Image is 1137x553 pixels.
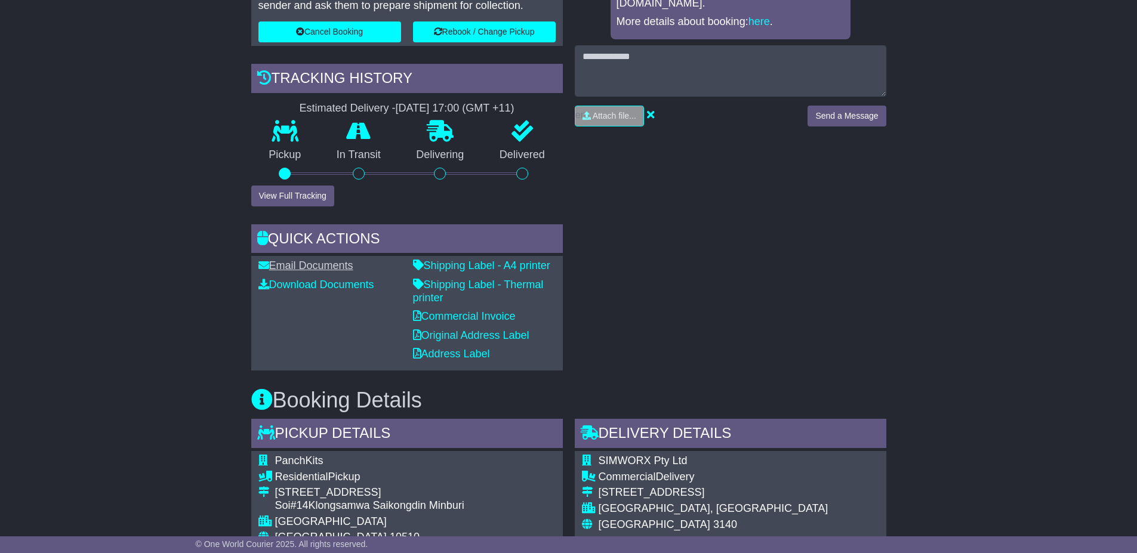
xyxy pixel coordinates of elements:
[251,64,563,96] div: Tracking history
[251,149,319,162] p: Pickup
[275,531,387,543] span: [GEOGRAPHIC_DATA]
[748,16,770,27] a: here
[713,518,737,530] span: 3140
[599,518,710,530] span: [GEOGRAPHIC_DATA]
[258,279,374,291] a: Download Documents
[599,486,828,499] div: [STREET_ADDRESS]
[599,471,828,484] div: Delivery
[275,499,464,512] div: Soi#14Klongsamwa Saikongdin Minburi
[413,348,490,360] a: Address Label
[275,471,328,483] span: Residential
[390,531,420,543] span: 10510
[275,471,464,484] div: Pickup
[275,486,464,499] div: [STREET_ADDRESS]
[275,455,323,467] span: PanchKits
[599,471,656,483] span: Commercial
[413,329,529,341] a: Original Address Label
[599,455,688,467] span: SIMWORX Pty Ltd
[599,502,828,515] div: [GEOGRAPHIC_DATA], [GEOGRAPHIC_DATA]
[808,106,886,126] button: Send a Message
[251,224,563,257] div: Quick Actions
[275,515,464,529] div: [GEOGRAPHIC_DATA]
[251,388,886,412] h3: Booking Details
[617,16,845,29] p: More details about booking: .
[258,259,353,271] a: Email Documents
[251,102,563,115] div: Estimated Delivery -
[399,149,482,162] p: Delivering
[319,149,399,162] p: In Transit
[482,149,563,162] p: Delivered
[575,419,886,451] div: Delivery Details
[251,419,563,451] div: Pickup Details
[413,279,544,304] a: Shipping Label - Thermal printer
[258,21,401,42] button: Cancel Booking
[413,21,556,42] button: Rebook / Change Pickup
[251,186,334,206] button: View Full Tracking
[196,539,368,549] span: © One World Courier 2025. All rights reserved.
[396,102,514,115] div: [DATE] 17:00 (GMT +11)
[413,259,550,271] a: Shipping Label - A4 printer
[413,310,516,322] a: Commercial Invoice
